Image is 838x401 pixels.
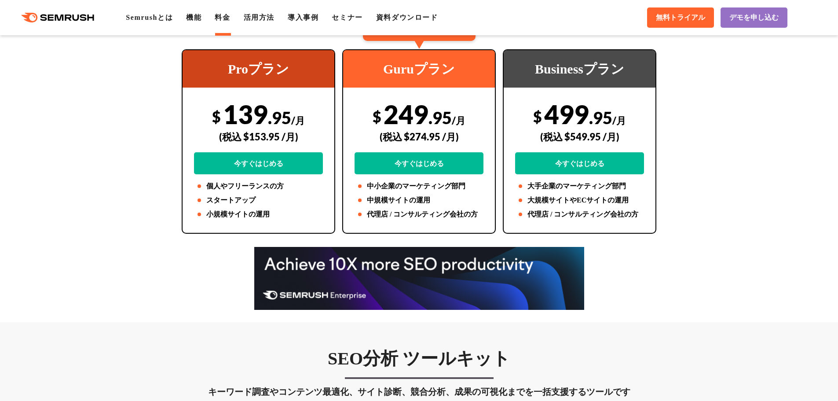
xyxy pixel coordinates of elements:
img: logo_orange.svg [14,14,21,21]
a: 活用方法 [244,14,274,21]
li: 大手企業のマーケティング部門 [515,181,644,191]
li: スタートアップ [194,195,323,206]
li: 小規模サイトの運用 [194,209,323,220]
div: ドメイン: [DOMAIN_NAME] [23,23,102,31]
div: Proプラン [183,50,334,88]
a: 無料トライアル [647,7,714,28]
a: 導入事例 [288,14,318,21]
li: 個人やフリーランスの方 [194,181,323,191]
li: 代理店 / コンサルティング会社の方 [515,209,644,220]
a: デモを申し込む [721,7,787,28]
li: 中規模サイトの運用 [355,195,483,206]
div: Businessプラン [504,50,655,88]
a: 今すぐはじめる [194,152,323,174]
span: $ [533,107,542,125]
div: 499 [515,99,644,174]
div: (税込 $153.95 /月) [194,121,323,152]
span: .95 [268,107,291,128]
img: tab_keywords_by_traffic_grey.svg [92,52,99,59]
a: 機能 [186,14,201,21]
div: (税込 $549.95 /月) [515,121,644,152]
a: セミナー [332,14,362,21]
div: Guruプラン [343,50,495,88]
span: 無料トライアル [656,13,705,22]
div: キーワード流入 [102,53,142,59]
div: 67%のユーザーが Guruを使用しています [363,13,476,41]
span: .95 [589,107,612,128]
span: デモを申し込む [729,13,779,22]
a: 今すぐはじめる [355,152,483,174]
a: Semrushとは [126,14,173,21]
img: website_grey.svg [14,23,21,31]
li: 代理店 / コンサルティング会社の方 [355,209,483,220]
span: /月 [612,114,626,126]
span: /月 [291,114,305,126]
div: v 4.0.25 [25,14,43,21]
div: 249 [355,99,483,174]
a: 資料ダウンロード [376,14,438,21]
li: 中小企業のマーケティング部門 [355,181,483,191]
a: 今すぐはじめる [515,152,644,174]
li: 大規模サイトやECサイトの運用 [515,195,644,206]
h3: SEO分析 ツールキット [182,348,656,370]
div: (税込 $274.95 /月) [355,121,483,152]
span: $ [373,107,381,125]
span: /月 [452,114,465,126]
div: 139 [194,99,323,174]
span: $ [212,107,221,125]
span: .95 [428,107,452,128]
a: 料金 [215,14,230,21]
div: ドメイン概要 [40,53,73,59]
div: キーワード調査やコンテンツ最適化、サイト診断、競合分析、成果の可視化までを一括支援するツールです [182,385,656,399]
img: tab_domain_overview_orange.svg [30,52,37,59]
